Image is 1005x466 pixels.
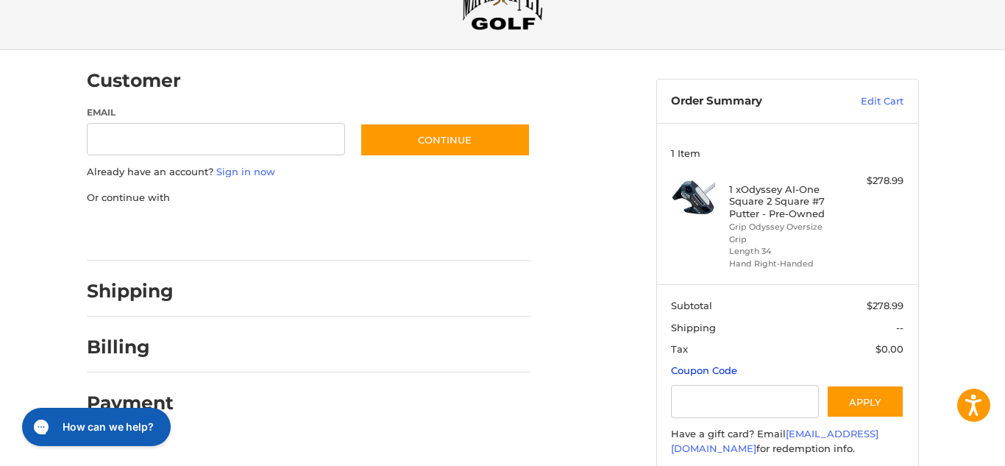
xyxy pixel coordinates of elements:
h2: Payment [87,392,174,414]
span: $278.99 [867,300,903,311]
label: Email [87,106,346,119]
span: Subtotal [671,300,712,311]
h3: Order Summary [671,94,829,109]
p: Already have an account? [87,165,530,180]
button: Apply [826,385,904,418]
h2: Billing [87,336,173,359]
div: $278.99 [845,174,903,188]
button: Continue [360,123,530,157]
a: Edit Cart [829,94,903,109]
iframe: Gorgias live chat messenger [15,403,175,451]
span: $0.00 [876,343,903,355]
h2: Customer [87,69,181,92]
span: -- [896,322,903,333]
iframe: PayPal-venmo [331,219,441,246]
a: Coupon Code [671,364,737,376]
div: Have a gift card? Email for redemption info. [671,427,903,456]
h3: 1 Item [671,147,903,159]
iframe: Google Customer Reviews [884,426,1005,466]
input: Gift Certificate or Coupon Code [671,385,819,418]
h4: 1 x Odyssey AI-One Square 2 Square #7 Putter - Pre-Owned [729,183,842,219]
h2: Shipping [87,280,174,303]
span: Shipping [671,322,716,333]
a: [EMAIL_ADDRESS][DOMAIN_NAME] [671,428,878,454]
span: Tax [671,343,688,355]
li: Hand Right-Handed [729,258,842,270]
p: Or continue with [87,191,530,205]
li: Grip Odyssey Oversize Grip [729,221,842,245]
li: Length 34 [729,245,842,258]
iframe: PayPal-paypal [82,219,192,246]
a: Sign in now [216,166,275,177]
iframe: PayPal-paylater [207,219,317,246]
